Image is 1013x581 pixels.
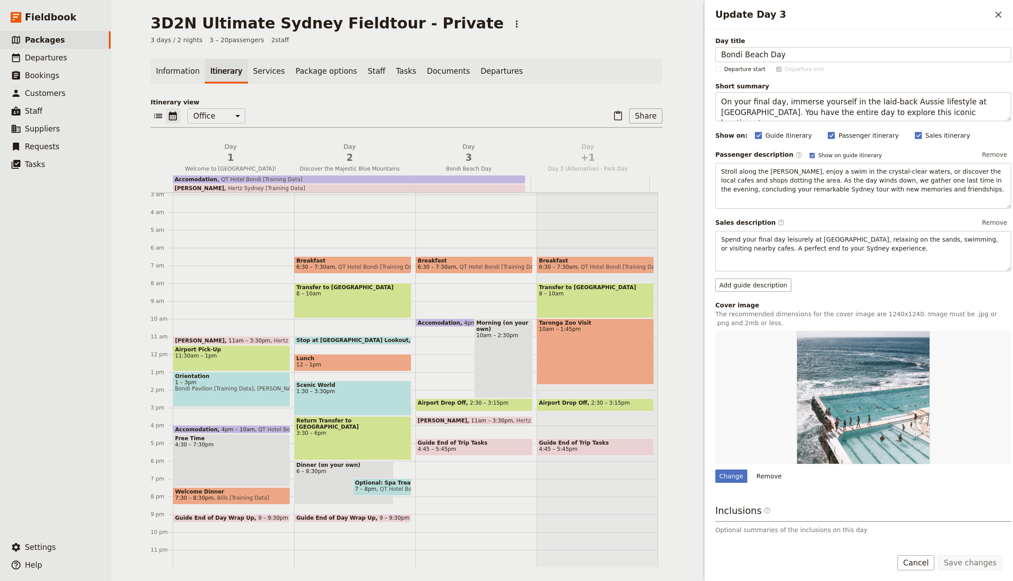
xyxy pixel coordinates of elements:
h2: Day [176,142,285,164]
div: Transfer to [GEOGRAPHIC_DATA]8 – 10am [537,283,654,318]
span: 9 – 9:30pm [258,515,288,521]
h2: Update Day 3 [715,8,991,21]
span: 2:30 – 3:15pm [470,400,509,410]
div: 11 pm [151,546,173,553]
span: Accomodation [418,320,464,326]
span: 3 days / 2 nights [151,36,203,44]
div: 11 am [151,333,173,340]
span: Airport Pick-Up [175,346,288,353]
div: 8 am [151,280,173,287]
div: Breakfast6:30 – 7:30amQT Hotel Bondi [Training Data] [415,256,533,274]
span: Lunch [296,355,409,362]
a: Staff [363,59,391,84]
span: ​ [778,219,785,226]
span: 11am – 3:30pm [228,338,270,343]
span: ​ [764,507,771,514]
span: 11am – 3:30pm [471,418,513,423]
span: Guide End of Trip Tasks [539,440,652,446]
div: AccomodationQT Hotel Bondi [Training Data] [173,175,525,183]
span: Bookings [25,71,59,80]
span: 6:30 – 7:30am [296,264,335,270]
span: Morning (on your own) [476,320,530,332]
span: Fieldbook [25,11,76,24]
textarea: Short summary [715,92,1011,121]
input: Day title [715,47,1011,62]
div: 10 pm [151,529,173,536]
span: Breakfast [296,258,409,264]
span: ​ [795,151,802,159]
div: [PERSON_NAME]11am – 3:30pmHertz Sydney [Training Data] [173,336,290,345]
span: Customers [25,89,65,98]
span: 8 – 10am [296,290,409,297]
span: Packages [25,36,65,44]
div: Breakfast6:30 – 7:30amQT Hotel Bondi [Training Data]Transfer to [GEOGRAPHIC_DATA]8 – 10amStop at ... [294,141,415,568]
div: Orientation1 – 3pmBondi Pavilion [Training Data], [PERSON_NAME] [Training Data] [173,372,290,407]
div: Return Transfer to [GEOGRAPHIC_DATA]3:30 – 6pm [294,416,411,460]
div: Stop at [GEOGRAPHIC_DATA] Lookout [294,336,411,345]
span: Airport Drop Off [539,400,591,406]
div: 5 pm [151,440,173,447]
span: 10am – 2:30pm [476,332,530,338]
div: Scenic World1:30 – 3:30pm [294,381,411,416]
span: QT Hotel Bondi [Training Data] [217,176,303,183]
span: Orientation [175,373,288,379]
div: 3 am [151,191,173,198]
span: Optional: Spa Treatment [355,480,409,486]
span: 4pm – 10am [464,320,498,326]
button: Day1Welcome to [GEOGRAPHIC_DATA]! [173,142,292,175]
div: 9 pm [151,511,173,518]
span: 4:45 – 5:45pm [418,446,456,452]
span: Guide End of Trip Tasks [418,440,530,446]
h2: Day [534,142,642,164]
span: 9 – 9:30pm [379,515,410,521]
div: Show on: [715,131,748,140]
span: Show on guide itinerary [818,152,882,159]
button: Remove [978,216,1011,229]
div: 2 pm [151,386,173,394]
span: Transfer to [GEOGRAPHIC_DATA] [539,284,652,290]
div: 4 pm [151,422,173,429]
span: 6 – 8:30pm [296,468,391,474]
span: Welcome Dinner [175,489,288,495]
div: [PERSON_NAME]Hertz Sydney [Training Data]AccomodationQT Hotel Bondi [Training Data] [173,175,650,192]
span: 1 [176,151,285,164]
span: Scenic World [296,382,409,388]
button: Day3Bondi Beach Day [411,142,530,175]
span: Staff [25,107,43,115]
button: List view [151,108,166,123]
span: Tasks [25,160,45,169]
span: Settings [25,543,56,552]
button: Paste itinerary item [610,108,626,123]
span: 2 staff [271,36,289,44]
img: https://d33jgr8dhgav85.cloudfront.net/5fbf41b41c00dd19b4789d93/66963ce13f7122818d6a0abd?Expires=1... [797,331,930,464]
div: Breakfast6:30 – 7:30amQT Hotel Bondi [Training Data]Transfer to [GEOGRAPHIC_DATA]8 – 10amTaronga ... [537,141,658,568]
button: Day2Discover the Majestic Blue Mountains [292,142,411,175]
div: Morning (on your own)10am – 2:30pm [474,318,533,398]
span: Suppliers [25,124,60,133]
span: Short summary [715,82,1011,91]
button: Add guide description [715,279,791,292]
span: QT Hotel Bondi [Training Data] [255,426,339,432]
span: Departure end [785,66,824,73]
span: Help [25,561,42,569]
button: Save changes [938,555,1002,570]
span: Transfer to [GEOGRAPHIC_DATA] [296,284,409,290]
span: 3:30 – 6pm [296,430,409,436]
h3: Inclusions [715,504,1011,522]
span: +1 [534,151,642,164]
span: 10am – 1:45pm [539,326,652,332]
span: Requests [25,142,60,151]
span: Return Transfer to [GEOGRAPHIC_DATA] [296,418,409,430]
span: Guide itinerary [766,131,812,140]
label: Sales description [715,218,785,227]
div: Guide End of Day Wrap Up9 – 9:30pm [173,514,290,522]
div: 3 pm [151,404,173,411]
button: Remove [753,470,786,483]
button: Actions [509,16,524,32]
div: 4 am [151,209,173,216]
span: Bondi Beach Day [411,165,526,172]
div: Guide End of Trip Tasks4:45 – 5:45pm [537,438,654,456]
span: Accomodation [175,426,222,432]
span: Hertz Sydney [Training Data] [271,338,351,343]
span: Spend your final day leisurely at [GEOGRAPHIC_DATA], relaxing on the sands, swimming, or visiting... [721,236,1000,252]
